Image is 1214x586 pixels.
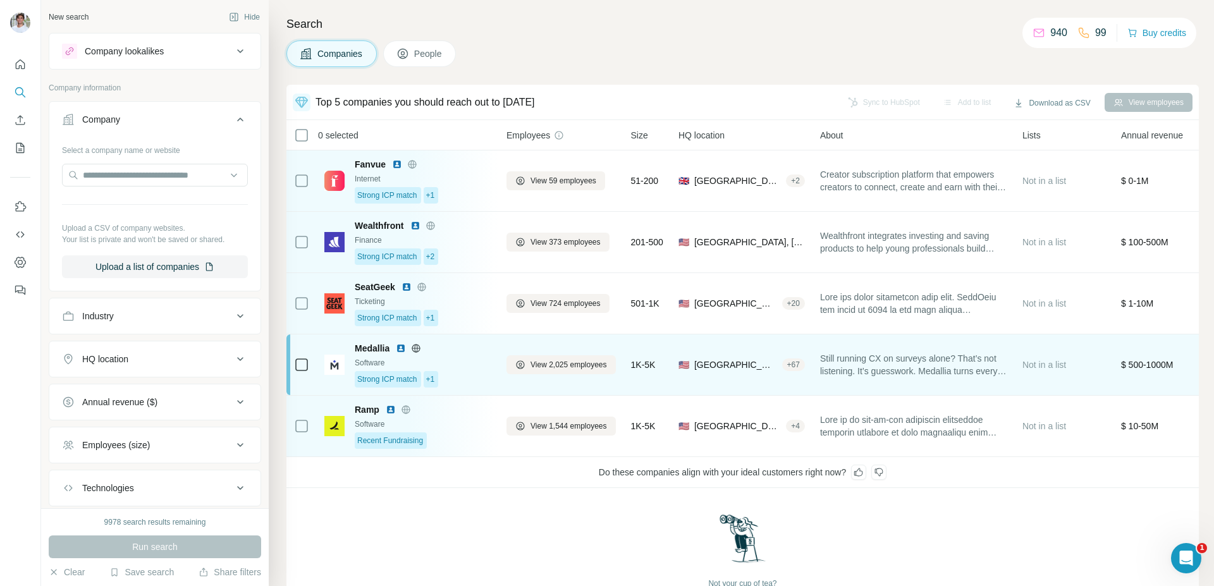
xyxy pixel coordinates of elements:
[678,297,689,310] span: 🇺🇸
[506,355,616,374] button: View 2,025 employees
[426,374,435,385] span: +1
[355,173,491,185] div: Internet
[782,359,805,370] div: + 67
[357,374,417,385] span: Strong ICP match
[820,129,843,142] span: About
[355,158,386,171] span: Fanvue
[355,296,491,307] div: Ticketing
[49,11,89,23] div: New search
[357,312,417,324] span: Strong ICP match
[10,279,30,302] button: Feedback
[1005,94,1099,113] button: Download as CSV
[782,298,805,309] div: + 20
[410,221,420,231] img: LinkedIn logo
[49,301,261,331] button: Industry
[317,47,364,60] span: Companies
[386,405,396,415] img: LinkedIn logo
[49,82,261,94] p: Company information
[1121,176,1149,186] span: $ 0-1M
[220,8,269,27] button: Hide
[402,282,412,292] img: LinkedIn logo
[631,297,659,310] span: 501-1K
[506,294,610,313] button: View 724 employees
[62,140,248,156] div: Select a company name or website
[678,358,689,371] span: 🇺🇸
[1121,237,1168,247] span: $ 100-500M
[82,482,134,494] div: Technologies
[631,174,659,187] span: 51-200
[49,36,261,66] button: Company lookalikes
[1022,129,1041,142] span: Lists
[1171,543,1201,573] iframe: Intercom live chat
[631,358,656,371] span: 1K-5K
[10,81,30,104] button: Search
[786,420,805,432] div: + 4
[396,343,406,353] img: LinkedIn logo
[506,129,550,142] span: Employees
[10,137,30,159] button: My lists
[678,174,689,187] span: 🇬🇧
[1127,24,1186,42] button: Buy credits
[316,95,535,110] div: Top 5 companies you should reach out to [DATE]
[357,190,417,201] span: Strong ICP match
[1022,360,1066,370] span: Not in a list
[324,416,345,436] img: Logo of Ramp
[506,233,610,252] button: View 373 employees
[324,171,345,191] img: Logo of Fanvue
[392,159,402,169] img: LinkedIn logo
[1197,543,1207,553] span: 1
[49,387,261,417] button: Annual revenue ($)
[10,223,30,246] button: Use Surfe API
[506,171,605,190] button: View 59 employees
[678,236,689,248] span: 🇺🇸
[286,15,1199,33] h4: Search
[426,251,435,262] span: +2
[820,168,1007,193] span: Creator subscription platform that empowers creators to connect, create and earn with their fans.
[631,129,648,142] span: Size
[678,129,725,142] span: HQ location
[324,232,345,252] img: Logo of Wealthfront
[85,45,164,58] div: Company lookalikes
[324,293,345,314] img: Logo of SeatGeek
[82,353,128,365] div: HQ location
[357,435,423,446] span: Recent Fundraising
[1095,25,1107,40] p: 99
[62,234,248,245] p: Your list is private and won't be saved or shared.
[355,403,379,416] span: Ramp
[62,255,248,278] button: Upload a list of companies
[530,420,607,432] span: View 1,544 employees
[414,47,443,60] span: People
[1121,421,1158,431] span: $ 10-50M
[357,251,417,262] span: Strong ICP match
[1022,298,1066,308] span: Not in a list
[631,236,663,248] span: 201-500
[82,113,120,126] div: Company
[820,413,1007,439] span: Lore ip do sit-am-con adipiscin elitseddoe temporin utlabore et dolo magnaaliqu enim adm venia. Q...
[426,190,435,201] span: +1
[1022,421,1066,431] span: Not in a list
[530,236,601,248] span: View 373 employees
[631,420,656,432] span: 1K-5K
[530,359,607,370] span: View 2,025 employees
[1022,237,1066,247] span: Not in a list
[820,291,1007,316] span: Lore ips dolor sitametcon adip elit. SeddOeiu tem incid ut 6094 la etd magn aliqua enimadmin veni...
[49,344,261,374] button: HQ location
[324,355,345,375] img: Logo of Medallia
[1121,129,1183,142] span: Annual revenue
[10,251,30,274] button: Dashboard
[109,566,174,578] button: Save search
[678,420,689,432] span: 🇺🇸
[820,229,1007,255] span: Wealthfront integrates investing and saving products to help young professionals build long-term ...
[10,53,30,76] button: Quick start
[355,219,404,232] span: Wealthfront
[355,235,491,246] div: Finance
[82,310,114,322] div: Industry
[694,174,781,187] span: [GEOGRAPHIC_DATA], [GEOGRAPHIC_DATA]
[355,281,395,293] span: SeatGeek
[49,473,261,503] button: Technologies
[530,175,596,186] span: View 59 employees
[104,516,206,528] div: 9978 search results remaining
[820,352,1007,377] span: Still running CX on surveys alone? That’s not listening. It’s guesswork. Medallia turns every cus...
[10,13,30,33] img: Avatar
[10,195,30,218] button: Use Surfe on LinkedIn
